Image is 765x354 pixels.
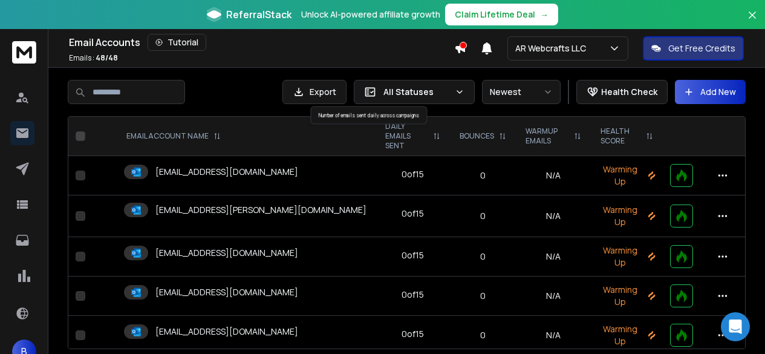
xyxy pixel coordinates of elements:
[383,86,450,98] p: All Statuses
[445,4,558,25] button: Claim Lifetime Deal→
[155,166,298,178] p: [EMAIL_ADDRESS][DOMAIN_NAME]
[516,156,590,195] td: N/A
[148,34,206,51] button: Tutorial
[126,131,221,141] div: EMAIL ACCOUNT NAME
[402,168,424,180] div: 0 of 15
[576,80,668,104] button: Health Check
[318,111,419,118] span: Number of emails sent daily across campaigns
[460,131,494,141] p: BOUNCES
[457,251,509,263] p: 0
[643,36,744,61] button: Get Free Credits
[282,80,347,104] button: Export
[516,195,590,237] td: N/A
[155,247,298,259] p: [EMAIL_ADDRESS][DOMAIN_NAME]
[96,53,118,63] span: 48 / 48
[457,290,509,302] p: 0
[721,312,750,341] div: Open Intercom Messenger
[598,204,656,228] p: Warming Up
[744,7,760,36] button: Close banner
[516,237,590,277] td: N/A
[155,326,298,338] p: [EMAIL_ADDRESS][DOMAIN_NAME]
[598,244,656,269] p: Warming Up
[69,53,118,63] p: Emails :
[516,277,590,316] td: N/A
[598,284,656,308] p: Warming Up
[457,329,509,341] p: 0
[526,126,568,146] p: WARMUP EMAILS
[482,80,561,104] button: Newest
[402,208,424,220] div: 0 of 15
[155,204,366,216] p: [EMAIL_ADDRESS][PERSON_NAME][DOMAIN_NAME]
[402,289,424,301] div: 0 of 15
[69,34,454,51] div: Email Accounts
[385,122,428,151] p: DAILY EMAILS SENT
[598,163,656,188] p: Warming Up
[155,286,298,298] p: [EMAIL_ADDRESS][DOMAIN_NAME]
[402,328,424,340] div: 0 of 15
[402,249,424,261] div: 0 of 15
[457,210,509,222] p: 0
[675,80,746,104] button: Add New
[668,42,735,54] p: Get Free Credits
[515,42,591,54] p: AR Webcrafts LLC
[601,86,657,98] p: Health Check
[226,7,291,22] span: ReferralStack
[598,323,656,347] p: Warming Up
[601,126,641,146] p: HEALTH SCORE
[457,169,509,182] p: 0
[301,8,440,21] p: Unlock AI-powered affiliate growth
[540,8,549,21] span: →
